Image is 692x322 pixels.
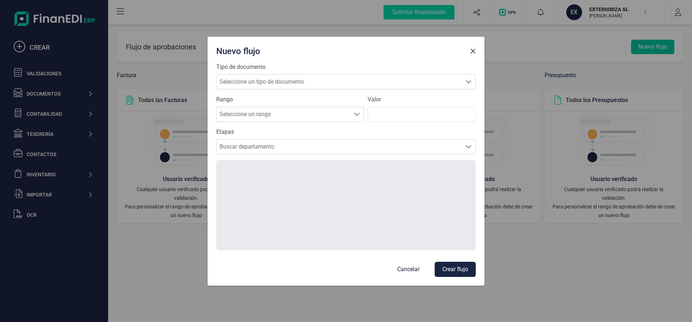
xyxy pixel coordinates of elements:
[467,45,479,57] button: Close
[213,43,467,57] div: Nuevo flujo
[216,95,364,104] label: Rango
[217,75,462,89] span: Seleccione un tipo de documento
[368,95,476,104] label: Valor
[217,107,350,122] span: Seleccione un rango
[217,140,462,154] span: Buscar departamento
[397,265,420,274] p: Cancelar
[216,63,266,71] label: Tipo de documento
[435,262,476,277] button: Crear flujo
[216,128,234,136] label: Etapas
